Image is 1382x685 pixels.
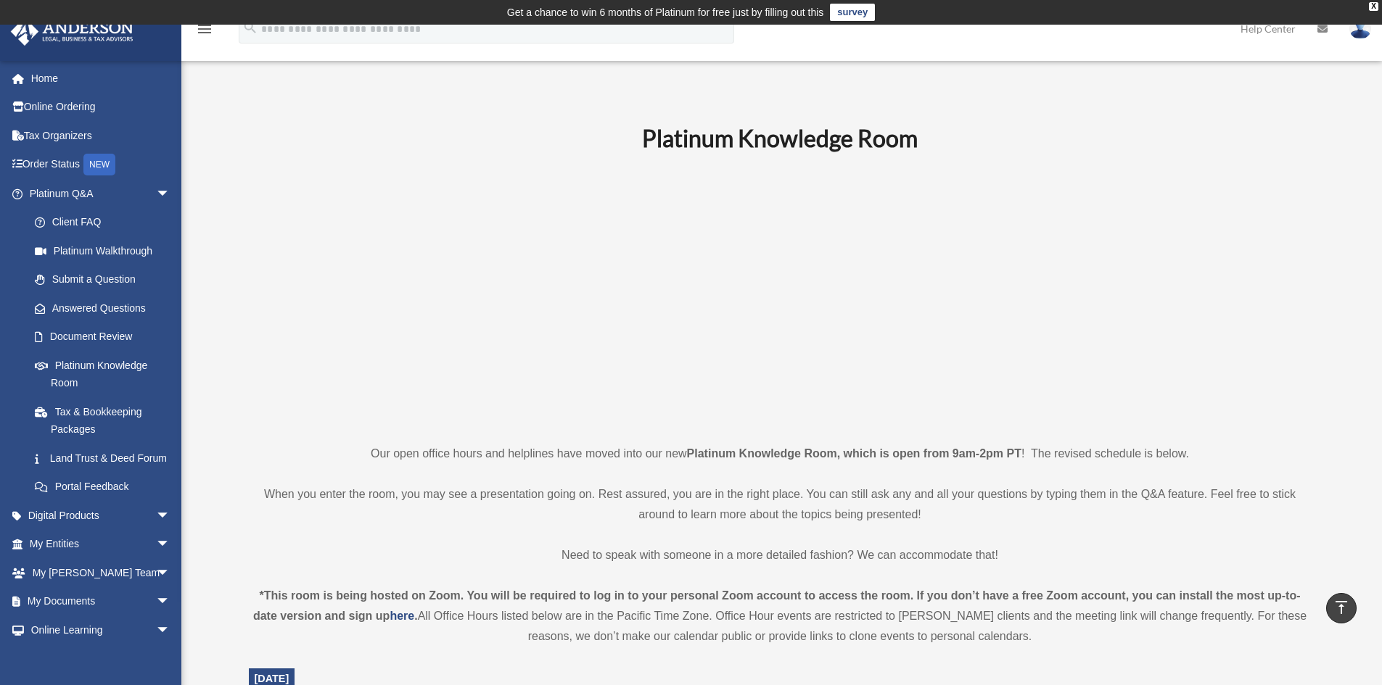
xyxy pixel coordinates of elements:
a: Order StatusNEW [10,150,192,180]
div: close [1369,2,1378,11]
i: vertical_align_top [1333,599,1350,616]
span: arrow_drop_down [156,558,185,588]
a: vertical_align_top [1326,593,1357,623]
a: Answered Questions [20,294,192,323]
a: Platinum Knowledge Room [20,351,185,397]
span: arrow_drop_down [156,587,185,617]
img: Anderson Advisors Platinum Portal [7,17,138,46]
div: Get a chance to win 6 months of Platinum for free just by filling out this [507,4,824,21]
i: menu [196,20,213,38]
a: My [PERSON_NAME] Teamarrow_drop_down [10,558,192,587]
div: All Office Hours listed below are in the Pacific Time Zone. Office Hour events are restricted to ... [249,586,1312,647]
a: My Documentsarrow_drop_down [10,587,192,616]
p: Our open office hours and helplines have moved into our new ! The revised schedule is below. [249,444,1312,464]
a: Submit a Question [20,265,192,294]
img: User Pic [1349,18,1371,39]
a: Client FAQ [20,208,192,237]
a: Document Review [20,323,192,352]
a: here [390,610,414,622]
span: [DATE] [255,673,289,684]
a: menu [196,25,213,38]
iframe: 231110_Toby_KnowledgeRoom [562,172,998,417]
strong: . [414,610,417,622]
a: Land Trust & Deed Forum [20,444,192,473]
a: My Entitiesarrow_drop_down [10,530,192,559]
strong: *This room is being hosted on Zoom. You will be required to log in to your personal Zoom account ... [253,589,1301,622]
a: Tax & Bookkeeping Packages [20,397,192,444]
b: Platinum Knowledge Room [642,124,918,152]
a: Platinum Walkthrough [20,236,192,265]
i: search [242,20,258,36]
p: When you enter the room, you may see a presentation going on. Rest assured, you are in the right ... [249,484,1312,525]
strong: Platinum Knowledge Room, which is open from 9am-2pm PT [687,447,1021,460]
a: Home [10,64,192,93]
span: arrow_drop_down [156,530,185,560]
p: Need to speak with someone in a more detailed fashion? We can accommodate that! [249,545,1312,565]
a: Portal Feedback [20,473,192,502]
a: Platinum Q&Aarrow_drop_down [10,179,192,208]
a: survey [830,4,875,21]
div: NEW [83,154,115,175]
a: Online Learningarrow_drop_down [10,615,192,644]
a: Tax Organizers [10,121,192,150]
a: Online Ordering [10,93,192,122]
a: Digital Productsarrow_drop_down [10,501,192,530]
span: arrow_drop_down [156,501,185,531]
span: arrow_drop_down [156,179,185,209]
span: arrow_drop_down [156,615,185,645]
